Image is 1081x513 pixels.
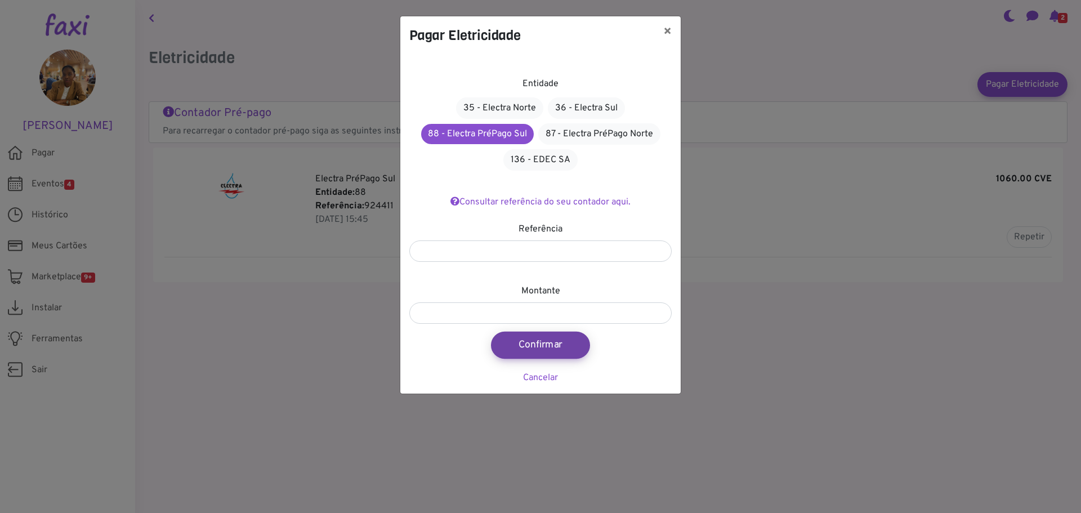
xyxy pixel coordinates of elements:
[421,124,534,144] a: 88 - Electra PréPago Sul
[503,149,578,171] a: 136 - EDEC SA
[519,222,562,236] label: Referência
[450,197,631,208] a: Consultar referência do seu contador aqui.
[491,332,590,359] button: Confirmar
[654,16,681,48] button: ×
[523,372,558,383] a: Cancelar
[409,25,521,46] h4: Pagar Eletricidade
[521,284,560,298] label: Montante
[548,97,625,119] a: 36 - Electra Sul
[538,123,660,145] a: 87 - Electra PréPago Norte
[456,97,543,119] a: 35 - Electra Norte
[522,77,559,91] label: Entidade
